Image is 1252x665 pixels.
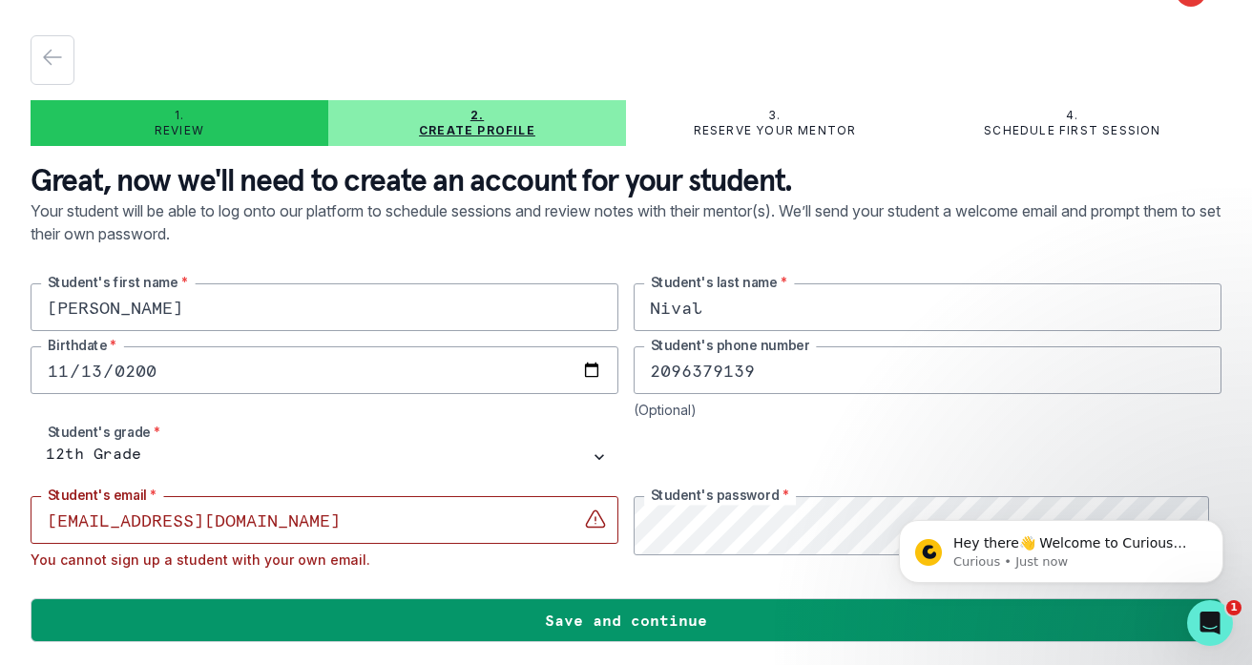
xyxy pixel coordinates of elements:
[634,402,1221,418] div: (Optional)
[31,199,1221,283] p: Your student will be able to log onto our platform to schedule sessions and review notes with the...
[419,123,535,138] p: Create profile
[175,108,184,123] p: 1.
[1226,600,1242,615] span: 1
[31,598,1221,642] button: Save and continue
[768,108,781,123] p: 3.
[1187,600,1233,646] iframe: Intercom live chat
[1066,108,1078,123] p: 4.
[694,123,857,138] p: Reserve your mentor
[984,123,1160,138] p: Schedule first session
[470,108,484,123] p: 2.
[31,551,618,568] div: You cannot sign up a student with your own email.
[31,161,1221,199] p: Great, now we'll need to create an account for your student.
[870,480,1252,613] iframe: Intercom notifications message
[155,123,204,138] p: Review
